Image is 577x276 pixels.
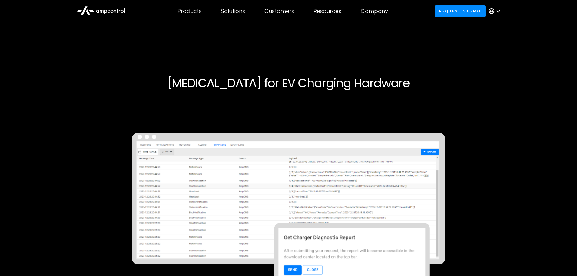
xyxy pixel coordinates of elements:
[221,8,245,15] div: Solutions
[361,8,388,15] div: Company
[313,8,341,15] div: Resources
[177,8,202,15] div: Products
[435,5,486,17] a: Request a demo
[264,8,294,15] div: Customers
[104,76,473,90] h1: [MEDICAL_DATA] for EV Charging Hardware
